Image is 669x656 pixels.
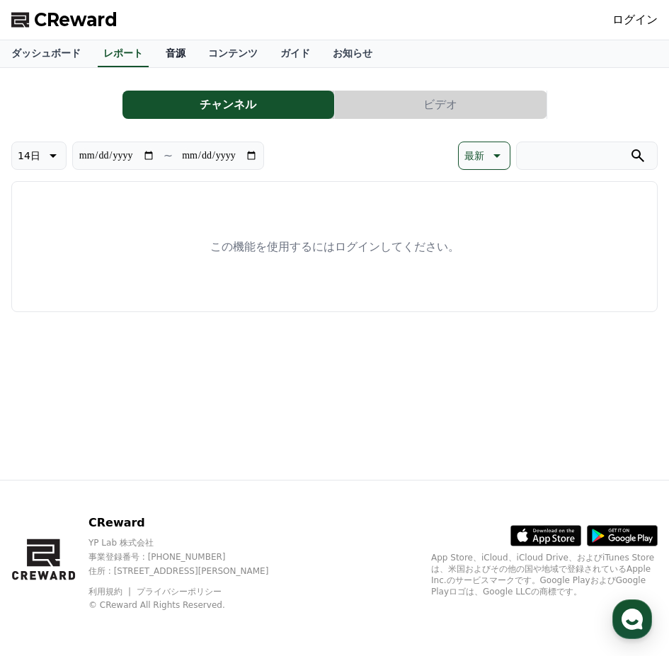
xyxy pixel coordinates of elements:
[122,91,335,119] a: チャンネル
[210,238,459,255] p: この機能を使用するにはログインしてください。
[431,552,658,597] p: App Store、iCloud、iCloud Drive、およびiTunes Storeは、米国およびその他の国や地域で登録されているApple Inc.のサービスマークです。Google P...
[11,142,67,170] button: 14日
[11,8,118,31] a: CReward
[137,587,222,597] a: プライバシーポリシー
[335,91,547,119] button: ビデオ
[464,146,484,166] p: 最新
[88,551,293,563] p: 事業登録番号 : [PHONE_NUMBER]
[18,146,40,166] p: 14日
[34,8,118,31] span: CReward
[88,514,293,531] p: CReward
[88,599,293,611] p: © CReward All Rights Reserved.
[88,587,133,597] a: 利用規約
[154,40,197,67] a: 音源
[164,147,173,164] p: ~
[122,91,334,119] button: チャンネル
[612,11,658,28] a: ログイン
[88,537,293,548] p: YP Lab 株式会社
[183,449,272,484] a: Settings
[88,565,293,577] p: 住所 : [STREET_ADDRESS][PERSON_NAME]
[321,40,384,67] a: お知らせ
[4,449,93,484] a: Home
[197,40,269,67] a: コンテンツ
[458,142,510,170] button: 最新
[36,470,61,481] span: Home
[118,471,159,482] span: Messages
[93,449,183,484] a: Messages
[98,40,149,67] a: レポート
[210,470,244,481] span: Settings
[269,40,321,67] a: ガイド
